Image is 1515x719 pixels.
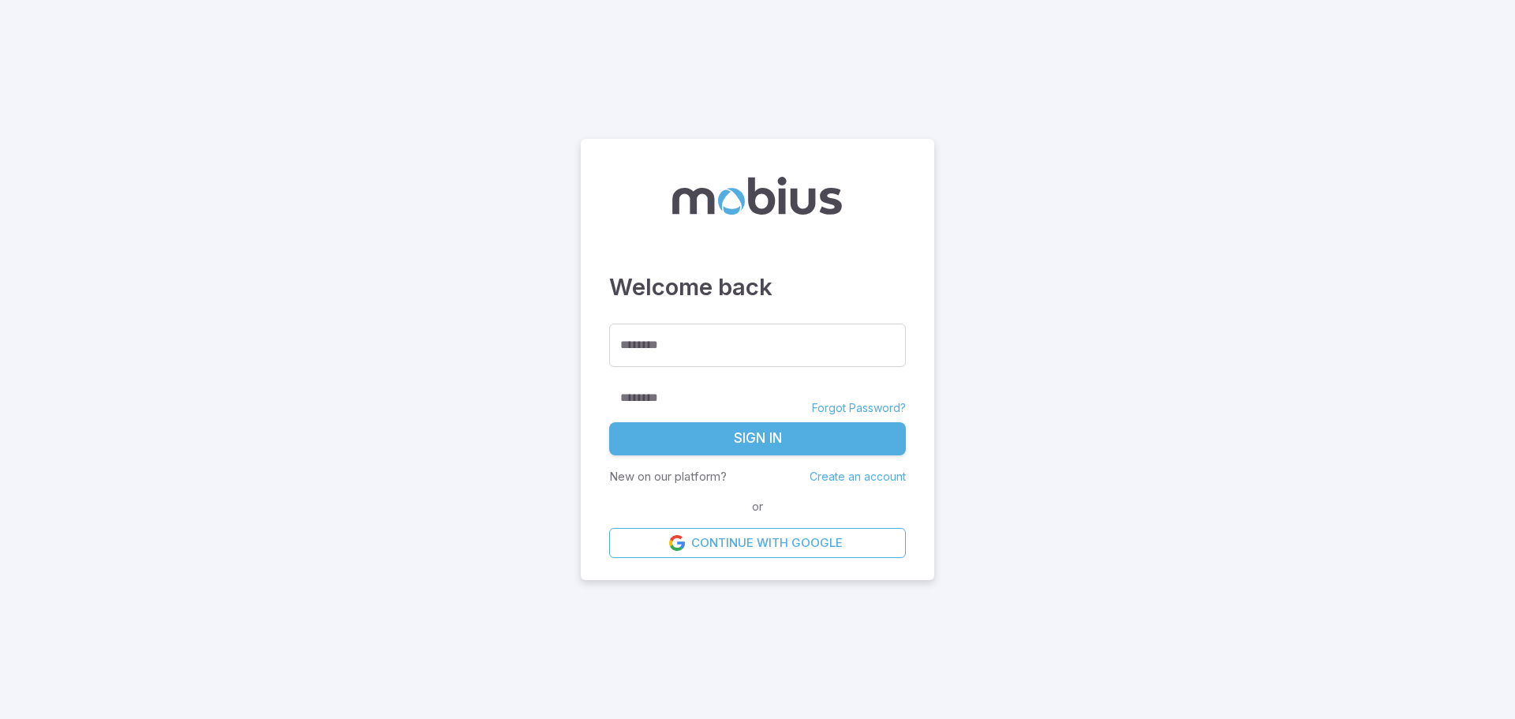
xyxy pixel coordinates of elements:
[748,498,767,515] span: or
[609,468,727,485] p: New on our platform?
[812,400,906,416] a: Forgot Password?
[609,270,906,305] h3: Welcome back
[810,470,906,483] a: Create an account
[609,528,906,558] a: Continue with Google
[609,422,906,455] button: Sign In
